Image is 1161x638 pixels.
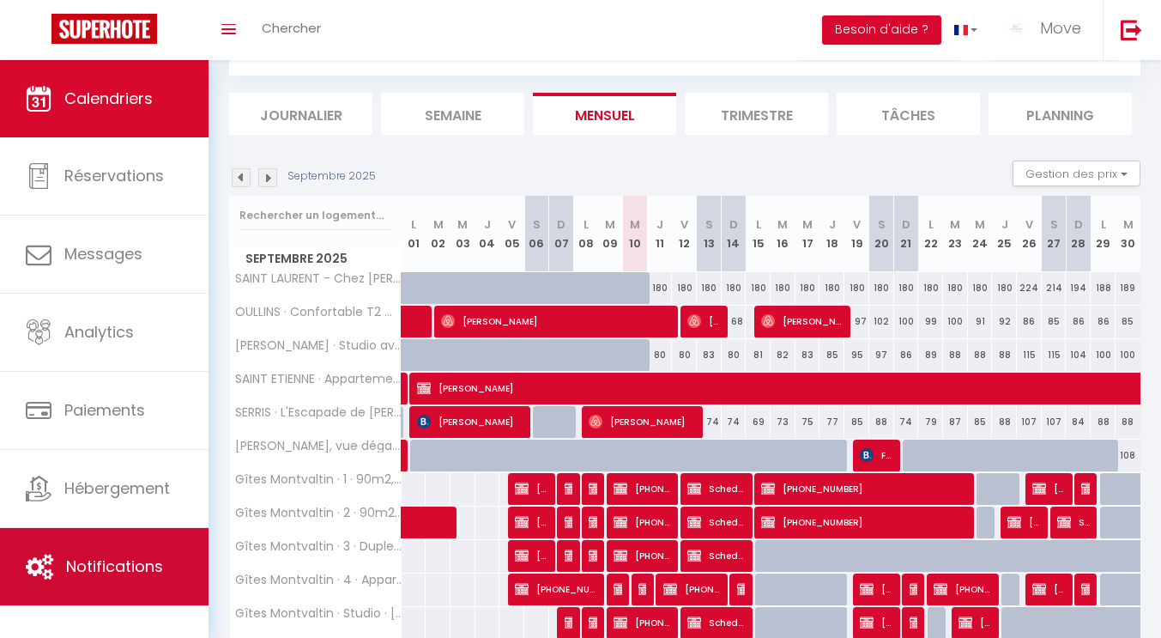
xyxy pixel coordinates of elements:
[819,272,844,304] div: 180
[515,539,548,572] span: [PHONE_NUMBER]
[605,216,615,233] abbr: M
[771,196,795,272] th: 16
[623,196,648,272] th: 10
[968,306,993,337] div: 91
[233,440,404,453] span: [PERSON_NAME], vue dégagée, et plage à pied
[989,93,1132,135] li: Planning
[894,406,919,438] div: 74
[1066,339,1091,371] div: 104
[233,473,404,486] span: Gîtes Montvaltin · 1 · 90m2, étage, 3 chambres & cuisine
[950,216,960,233] abbr: M
[638,573,647,605] span: [PHONE_NUMBER]
[648,272,673,304] div: 180
[918,406,943,438] div: 79
[869,339,894,371] div: 97
[729,216,738,233] abbr: D
[402,196,426,272] th: 01
[1091,339,1116,371] div: 100
[722,339,747,371] div: 80
[860,439,893,471] span: Florent Ceinturet
[1001,216,1008,233] abbr: J
[1040,17,1081,39] span: Move
[1032,573,1066,605] span: [PHONE_NUMBER]
[737,573,746,605] span: Scheduled Closure-
[1091,196,1116,272] th: 29
[508,216,516,233] abbr: V
[1050,216,1058,233] abbr: S
[1017,406,1042,438] div: 107
[589,405,697,438] span: [PERSON_NAME]
[557,216,565,233] abbr: D
[968,339,993,371] div: 88
[837,93,980,135] li: Tâches
[614,539,672,572] span: [PHONE_NUMBER]
[722,272,747,304] div: 180
[1066,406,1091,438] div: 84
[819,406,844,438] div: 77
[499,196,524,272] th: 05
[685,93,828,135] li: Trimestre
[992,339,1017,371] div: 88
[687,472,746,505] span: Scheduled Closure-
[894,272,919,304] div: 180
[918,196,943,272] th: 22
[589,539,597,572] span: Scheduled Closure-
[648,339,673,371] div: 80
[648,196,673,272] th: 11
[934,573,992,605] span: [PHONE_NUMBER]
[233,574,404,586] span: Gîtes Montvaltin · 4 · Appartement T2 52m²
[697,339,722,371] div: 83
[233,406,404,419] span: SERRIS · L'Escapade de [PERSON_NAME]
[687,305,721,337] span: [PERSON_NAME]
[1017,306,1042,337] div: 86
[233,507,404,520] span: Gîtes Montvaltin · 2 · 90m2, RDC, 3 chambres & cuisine
[822,15,941,45] button: Besoin d'aide ?
[656,216,663,233] abbr: J
[844,196,869,272] th: 19
[802,216,813,233] abbr: M
[1042,339,1067,371] div: 115
[795,272,820,304] div: 180
[233,306,404,319] span: OULLINS · Confortable T2 moderne près du métro
[64,399,145,421] span: Paiements
[894,196,919,272] th: 21
[1088,561,1148,625] iframe: Chat
[697,272,722,304] div: 180
[844,339,869,371] div: 95
[598,196,623,272] th: 09
[968,196,993,272] th: 24
[672,339,697,371] div: 80
[869,406,894,438] div: 88
[1081,573,1090,605] span: Scheduled Closure-
[663,573,722,605] span: [PHONE_NUMBER]
[918,272,943,304] div: 180
[943,406,968,438] div: 87
[1003,15,1029,41] img: ...
[795,339,820,371] div: 83
[992,272,1017,304] div: 180
[918,306,943,337] div: 99
[771,272,795,304] div: 180
[450,196,475,272] th: 03
[746,339,771,371] div: 81
[910,573,918,605] span: Scheduled Closure-
[869,306,894,337] div: 102
[761,472,969,505] span: [PHONE_NUMBER]
[819,196,844,272] th: 18
[844,272,869,304] div: 180
[746,272,771,304] div: 180
[853,216,861,233] abbr: V
[819,339,844,371] div: 85
[433,216,444,233] abbr: M
[992,306,1017,337] div: 92
[484,216,491,233] abbr: J
[1091,406,1116,438] div: 88
[1066,306,1091,337] div: 86
[239,200,391,231] input: Rechercher un logement...
[722,406,747,438] div: 74
[584,216,589,233] abbr: L
[1032,472,1066,505] span: [PHONE_NUMBER]
[894,306,919,337] div: 100
[1017,196,1042,272] th: 26
[589,472,597,505] span: Scheduled Closure-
